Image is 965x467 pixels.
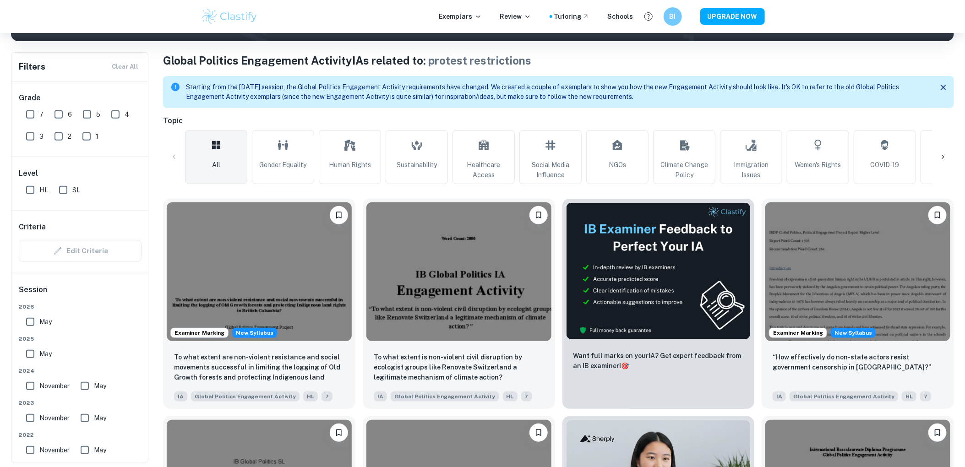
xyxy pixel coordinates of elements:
span: Sustainability [397,160,437,170]
a: BookmarkTo what extent is non-violent civil disruption by ecologist groups like Renovate Switzerl... [363,199,555,409]
button: Bookmark [928,424,947,442]
p: Want full marks on your IA ? Get expert feedback from an IB examiner! [573,351,744,371]
button: Help and Feedback [641,9,656,24]
span: Global Politics Engagement Activity [391,391,499,402]
span: IA [374,391,387,402]
button: UPGRADE NOW [700,8,765,25]
h6: Topic [163,115,954,126]
span: May [94,445,106,455]
a: Schools [608,11,633,22]
div: Starting from the May 2026 session, the Global Politics Engagement Activity requirements have cha... [232,328,277,338]
span: Gender Equality [260,160,307,170]
span: New Syllabus [232,328,277,338]
span: Examiner Marking [171,329,228,337]
span: NGOs [609,160,626,170]
p: Review [500,11,531,22]
img: Thumbnail [566,202,751,340]
span: 3 [39,131,44,141]
span: 4 [125,109,129,119]
h6: Session [19,284,142,303]
span: Examiner Marking [769,329,827,337]
span: 2026 [19,303,142,311]
span: May [39,349,52,359]
img: Global Politics Engagement Activity IA example thumbnail: To what extent are non-violent resistanc [167,202,352,341]
span: Human Rights [329,160,371,170]
h6: Level [19,168,142,179]
img: Global Politics Engagement Activity IA example thumbnail: To what extent is non-violent civil disr [366,202,551,341]
p: To what extent are non-violent resistance and social movements successful in limiting the logging... [174,352,344,383]
button: Close [937,81,950,94]
a: Tutoring [554,11,589,22]
span: November [39,413,70,423]
h6: Criteria [19,222,46,233]
h6: Filters [19,60,45,73]
span: HL [503,391,518,402]
div: Starting from the May 2026 session, the Global Politics Engagement Activity requirements have cha... [831,328,876,338]
span: 5 [96,109,100,119]
span: 1 [96,131,98,141]
button: BI [664,7,682,26]
h6: BI [667,11,678,22]
div: Criteria filters are unavailable when searching by topic [19,240,142,262]
h6: Grade [19,92,142,103]
span: 2025 [19,335,142,343]
button: Bookmark [330,206,348,224]
span: Climate Change Policy [657,160,711,180]
span: HL [902,391,916,402]
a: Examiner MarkingStarting from the May 2026 session, the Global Politics Engagement Activity requi... [163,199,355,409]
p: “How effectively do non-state actors resist government censorship in Angola?” [773,352,943,372]
p: To what extent is non-violent civil disruption by ecologist groups like Renovate Switzerland a le... [374,352,544,382]
span: 7 [322,391,333,402]
button: Bookmark [928,206,947,224]
span: 6 [68,109,72,119]
span: 2024 [19,367,142,375]
span: 2023 [19,399,142,407]
span: IA [174,391,187,402]
span: Immigration Issues [724,160,778,180]
button: Bookmark [529,206,548,224]
span: All [212,160,220,170]
span: New Syllabus [831,328,876,338]
h1: Global Politics Engagement Activity IAs related to: [163,52,954,69]
span: HL [303,391,318,402]
span: May [39,317,52,327]
span: protest restrictions [428,54,531,67]
span: Global Politics Engagement Activity [191,391,300,402]
span: Women's Rights [795,160,841,170]
button: Bookmark [330,424,348,442]
a: ThumbnailWant full marks on yourIA? Get expert feedback from an IB examiner! [562,199,755,409]
span: Healthcare Access [457,160,511,180]
span: 2022 [19,431,142,439]
span: 7 [521,391,532,402]
span: 7 [920,391,931,402]
span: HL [39,185,48,195]
p: Starting from the [DATE] session, the Global Politics Engagement Activity requirements have chang... [186,82,929,102]
span: 🎯 [622,362,629,369]
a: Examiner MarkingStarting from the May 2026 session, the Global Politics Engagement Activity requi... [762,199,954,409]
p: Exemplars [439,11,482,22]
span: 7 [39,109,44,119]
span: May [94,413,106,423]
span: COVID-19 [871,160,900,170]
span: Global Politics Engagement Activity [790,391,898,402]
span: Social Media Influence [523,160,578,180]
button: Bookmark [529,424,548,442]
img: Clastify logo [201,7,259,26]
span: SL [72,185,80,195]
span: November [39,445,70,455]
img: Global Politics Engagement Activity IA example thumbnail: “How effectively do non-state actors res [765,202,950,341]
span: November [39,381,70,391]
span: 2 [68,131,71,141]
span: IA [773,391,786,402]
span: May [94,381,106,391]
